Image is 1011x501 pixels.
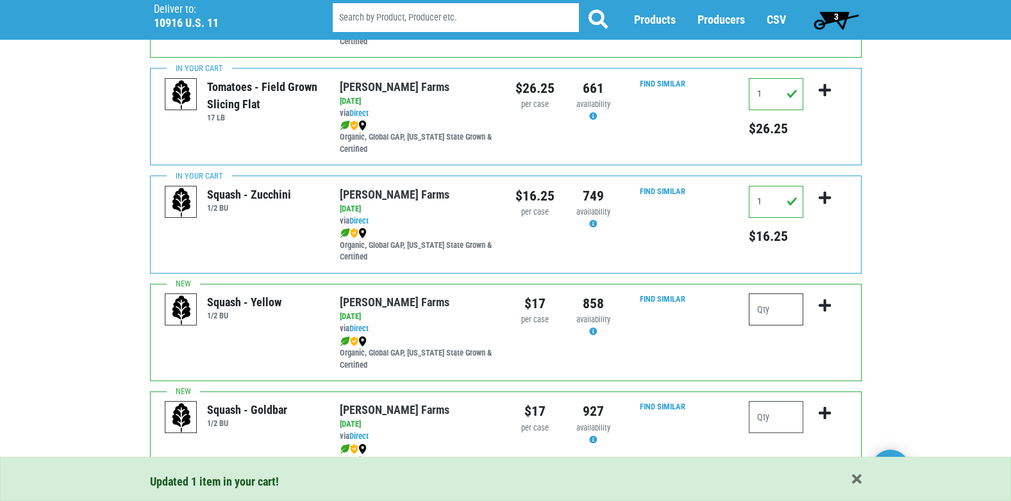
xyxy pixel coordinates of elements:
a: Producers [698,13,745,27]
a: Find Similar [640,294,685,304]
img: safety-e55c860ca8c00a9c171001a62a92dabd.png [350,120,358,131]
input: Qty [749,293,803,325]
div: Squash - Goldbar [207,401,287,418]
h6: 17 LB [207,113,321,122]
input: Qty [749,401,803,433]
a: Find Similar [640,79,685,88]
img: safety-e55c860ca8c00a9c171001a62a92dabd.png [350,336,358,347]
img: leaf-e5c59151409436ccce96b2ca1b28e03c.png [340,228,350,238]
div: [DATE] [340,418,496,431]
a: [PERSON_NAME] Farms [340,403,449,416]
h6: 1/2 BU [207,203,291,213]
input: Search by Product, Producer etc. [333,4,579,33]
a: Products [634,13,676,27]
span: availability [576,99,610,109]
div: per case [515,314,555,326]
a: [PERSON_NAME] Farms [340,188,449,201]
div: via [340,215,496,227]
img: leaf-e5c59151409436ccce96b2ca1b28e03c.png [340,336,350,347]
div: Availability may be subject to change. [574,99,613,123]
input: Qty [749,186,803,218]
a: Direct [349,324,369,333]
a: Direct [349,216,369,226]
a: 3 [808,7,865,33]
h5: Total price [749,120,803,137]
h5: Total price [749,228,803,245]
img: safety-e55c860ca8c00a9c171001a62a92dabd.png [350,228,358,238]
a: [PERSON_NAME] Farms [340,295,449,309]
div: Updated 1 item in your cart! [150,473,862,490]
img: map_marker-0e94453035b3232a4d21701695807de9.png [358,444,367,454]
div: 927 [574,401,613,422]
div: Organic, Global GAP, [US_STATE] State Grown & Certified [340,335,496,372]
a: Find Similar [640,186,685,196]
div: via [340,108,496,120]
img: placeholder-variety-43d6402dacf2d531de610a020419775a.svg [165,186,197,218]
div: Squash - Zucchini [207,186,291,203]
div: 661 [574,78,613,99]
div: $17 [515,293,555,314]
img: leaf-e5c59151409436ccce96b2ca1b28e03c.png [340,444,350,454]
h6: 1/2 BU [207,311,281,320]
a: Direct [349,108,369,118]
div: [DATE] [340,311,496,323]
div: 858 [574,293,613,314]
div: per case [515,99,555,111]
img: map_marker-0e94453035b3232a4d21701695807de9.png [358,120,367,131]
p: Deliver to: [154,3,300,16]
div: Availability may be subject to change. [574,206,613,231]
div: [DATE] [340,95,496,108]
div: Tomatoes - Field Grown Slicing Flat [207,78,321,113]
h5: 10916 U.S. 11 [154,16,300,30]
span: 3 [834,12,839,22]
a: [PERSON_NAME] Farms [340,80,449,94]
img: placeholder-variety-43d6402dacf2d531de610a020419775a.svg [165,402,197,434]
img: placeholder-variety-43d6402dacf2d531de610a020419775a.svg [165,294,197,326]
img: placeholder-variety-43d6402dacf2d531de610a020419775a.svg [165,79,197,111]
a: CSV [767,13,786,27]
img: map_marker-0e94453035b3232a4d21701695807de9.png [358,228,367,238]
div: $17 [515,401,555,422]
div: $26.25 [515,78,555,99]
span: availability [576,315,610,324]
div: [DATE] [340,203,496,215]
div: $16.25 [515,186,555,206]
img: leaf-e5c59151409436ccce96b2ca1b28e03c.png [340,120,350,131]
div: Organic, Global GAP, [US_STATE] State Grown & Certified [340,443,496,479]
a: Find Similar [640,402,685,411]
div: via [340,323,496,335]
div: per case [515,206,555,218]
img: map_marker-0e94453035b3232a4d21701695807de9.png [358,336,367,347]
div: 749 [574,186,613,206]
span: availability [576,207,610,217]
input: Qty [749,78,803,110]
div: via [340,431,496,443]
div: per case [515,422,555,434]
h6: 1/2 BU [207,418,287,428]
div: Squash - Yellow [207,293,281,311]
img: safety-e55c860ca8c00a9c171001a62a92dabd.png [350,444,358,454]
div: Organic, Global GAP, [US_STATE] State Grown & Certified [340,119,496,156]
div: Organic, Global GAP, [US_STATE] State Grown & Certified [340,227,496,264]
a: Direct [349,431,369,441]
span: availability [576,423,610,432]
